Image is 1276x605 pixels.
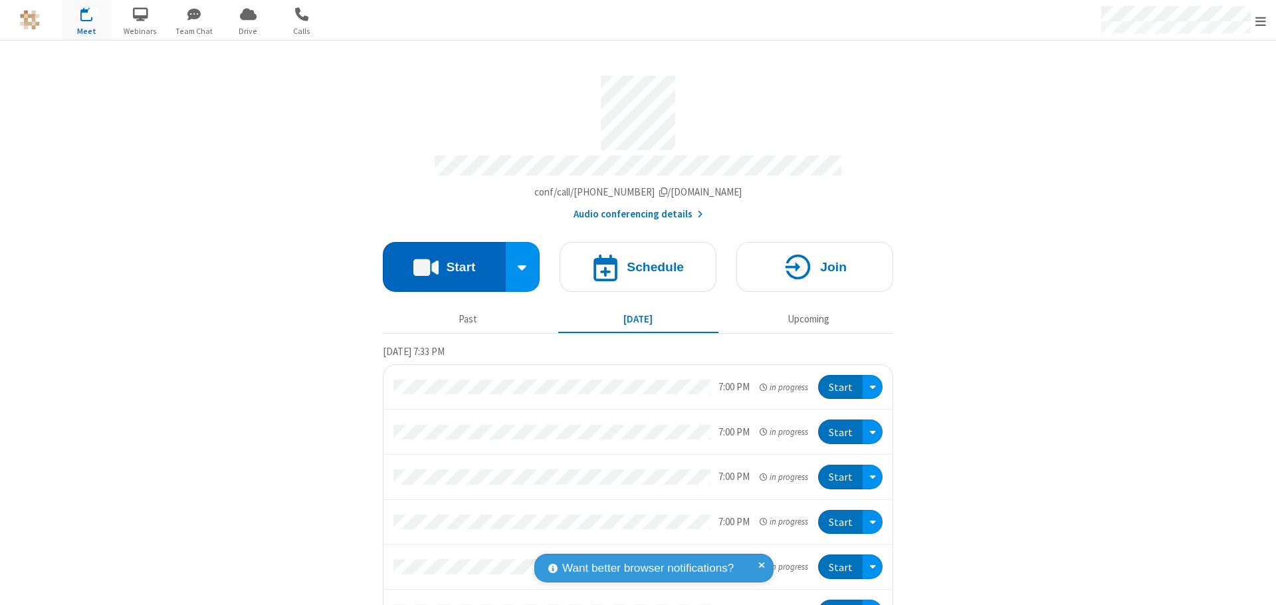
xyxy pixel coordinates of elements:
span: Webinars [116,25,165,37]
button: Start [818,554,863,579]
button: Past [388,306,548,332]
h4: Schedule [627,261,684,273]
span: Want better browser notifications? [562,560,734,577]
span: Copy my meeting room link [534,185,742,198]
em: in progress [760,515,808,528]
button: Join [736,242,893,292]
div: 7:00 PM [718,515,750,530]
em: in progress [760,381,808,394]
h4: Join [820,261,847,273]
img: QA Selenium DO NOT DELETE OR CHANGE [20,10,40,30]
em: in progress [760,560,808,573]
iframe: Chat [1243,570,1266,596]
div: 7:00 PM [718,380,750,395]
button: [DATE] [558,306,718,332]
div: Open menu [863,420,883,444]
span: Calls [277,25,327,37]
div: Open menu [863,375,883,400]
section: Account details [383,66,893,222]
button: Upcoming [728,306,889,332]
em: in progress [760,425,808,438]
button: Start [383,242,506,292]
div: Start conference options [506,242,540,292]
button: Audio conferencing details [574,207,703,222]
span: Team Chat [169,25,219,37]
div: 7:00 PM [718,425,750,440]
button: Start [818,510,863,535]
button: Start [818,420,863,444]
span: Drive [223,25,273,37]
button: Start [818,465,863,489]
div: Open menu [863,510,883,535]
div: 7:00 PM [718,469,750,485]
div: Open menu [863,465,883,489]
button: Schedule [560,242,716,292]
button: Copy my meeting room linkCopy my meeting room link [534,185,742,200]
span: [DATE] 7:33 PM [383,345,445,358]
em: in progress [760,471,808,483]
span: Meet [62,25,112,37]
div: Open menu [863,554,883,579]
div: 13 [88,7,100,17]
button: Start [818,375,863,400]
h4: Start [446,261,475,273]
